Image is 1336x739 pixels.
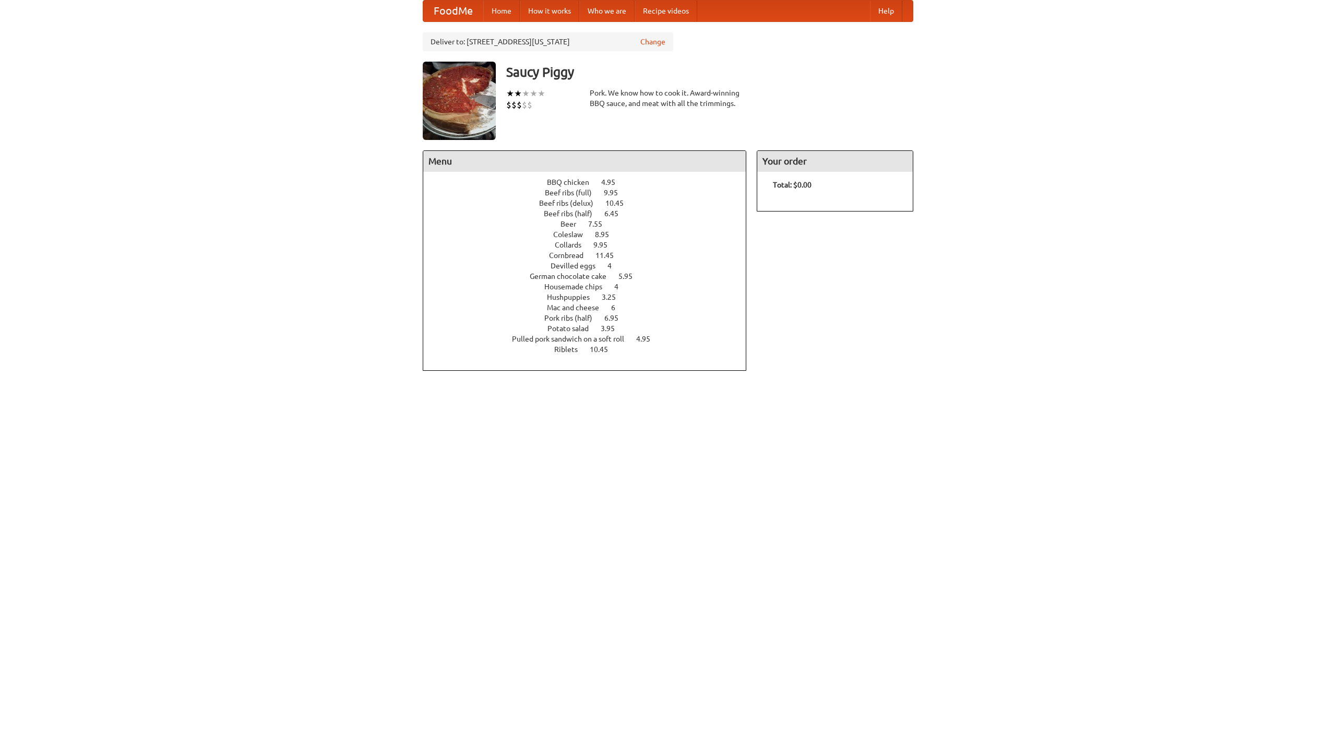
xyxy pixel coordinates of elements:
h4: Your order [757,151,913,172]
span: 8.95 [595,230,619,239]
a: Housemade chips 4 [544,283,638,291]
a: German chocolate cake 5.95 [530,272,652,280]
span: Coleslaw [553,230,593,239]
span: 6.45 [604,209,629,218]
span: 3.95 [601,324,625,333]
a: Beer 7.55 [560,220,622,228]
li: $ [517,99,522,111]
a: Potato salad 3.95 [547,324,634,333]
span: 10.45 [605,199,634,207]
a: Hushpuppies 3.25 [547,293,635,301]
span: Hushpuppies [547,293,600,301]
span: BBQ chicken [547,178,600,186]
span: Beef ribs (delux) [539,199,604,207]
span: German chocolate cake [530,272,617,280]
span: 4 [614,283,629,291]
span: Potato salad [547,324,599,333]
a: Help [870,1,902,21]
span: 4.95 [601,178,626,186]
div: Pork. We know how to cook it. Award-winning BBQ sauce, and meat with all the trimmings. [590,88,746,109]
span: Devilled eggs [551,262,606,270]
li: ★ [514,88,522,99]
a: Recipe videos [635,1,697,21]
a: Pulled pork sandwich on a soft roll 4.95 [512,335,670,343]
span: Mac and cheese [547,303,610,312]
span: Pulled pork sandwich on a soft roll [512,335,635,343]
div: Deliver to: [STREET_ADDRESS][US_STATE] [423,32,673,51]
li: $ [527,99,532,111]
a: Pork ribs (half) 6.95 [544,314,638,322]
li: $ [522,99,527,111]
li: $ [506,99,511,111]
span: 9.95 [604,189,628,197]
span: 4.95 [636,335,661,343]
li: $ [511,99,517,111]
h3: Saucy Piggy [506,62,913,83]
li: ★ [522,88,530,99]
a: Change [640,37,665,47]
h4: Menu [423,151,746,172]
a: Devilled eggs 4 [551,262,631,270]
span: 7.55 [588,220,613,228]
span: Collards [555,241,592,249]
span: Cornbread [549,251,594,260]
span: 9.95 [593,241,618,249]
span: Pork ribs (half) [544,314,603,322]
span: 3.25 [602,293,626,301]
a: Riblets 10.45 [554,345,627,354]
span: Housemade chips [544,283,613,291]
span: Beef ribs (full) [545,189,602,197]
a: How it works [520,1,579,21]
span: 5.95 [618,272,643,280]
a: Cornbread 11.45 [549,251,633,260]
a: Home [483,1,520,21]
a: Beef ribs (full) 9.95 [545,189,637,197]
span: Riblets [554,345,588,354]
span: Beef ribs (half) [544,209,603,218]
a: FoodMe [423,1,483,21]
span: 11.45 [595,251,624,260]
li: ★ [530,88,538,99]
li: ★ [538,88,545,99]
li: ★ [506,88,514,99]
a: Coleslaw 8.95 [553,230,628,239]
b: Total: $0.00 [773,181,812,189]
span: 6.95 [604,314,629,322]
a: Who we are [579,1,635,21]
img: angular.jpg [423,62,496,140]
a: Beef ribs (half) 6.45 [544,209,638,218]
span: Beer [560,220,587,228]
a: Beef ribs (delux) 10.45 [539,199,643,207]
span: 10.45 [590,345,618,354]
a: Collards 9.95 [555,241,627,249]
a: BBQ chicken 4.95 [547,178,635,186]
span: 4 [607,262,622,270]
a: Mac and cheese 6 [547,303,635,312]
span: 6 [611,303,626,312]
